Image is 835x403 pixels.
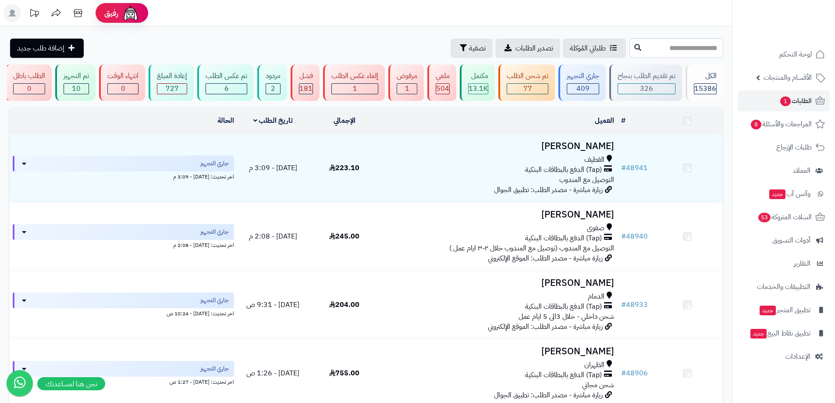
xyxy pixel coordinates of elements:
span: التطبيقات والخدمات [757,281,810,293]
span: [DATE] - 3:09 م [249,163,297,173]
a: #48933 [621,300,648,310]
div: تم التجهيز [64,71,89,81]
span: العملاء [793,164,810,177]
span: جديد [769,189,785,199]
span: 8 [750,119,761,129]
a: #48941 [621,163,648,173]
a: جاري التجهيز 409 [557,64,608,101]
a: تطبيق المتجرجديد [738,300,830,321]
a: الطلبات1 [738,90,830,111]
h3: [PERSON_NAME] [384,346,614,357]
span: 0 [121,83,125,94]
span: 53 [758,212,771,222]
span: جديد [750,329,767,339]
span: 1 [405,83,409,94]
span: (Tap) الدفع بالبطاقات البنكية [525,233,602,243]
a: إعادة المبلغ 727 [147,64,195,101]
a: الحالة [217,115,234,126]
a: الإعدادات [738,346,830,367]
div: الطلب باطل [13,71,45,81]
div: الكل [694,71,717,81]
h3: [PERSON_NAME] [384,141,614,151]
span: 77 [523,83,532,94]
div: تم عكس الطلب [206,71,247,81]
span: 223.10 [329,163,359,173]
span: جاري التجهيز [200,364,229,373]
span: 2 [271,83,275,94]
a: إلغاء عكس الطلب 1 [321,64,387,101]
a: ملغي 504 [426,64,458,101]
button: تصفية [451,39,493,58]
span: وآتس آب [768,188,810,200]
span: طلبات الإرجاع [776,141,812,153]
span: 727 [166,83,179,94]
span: 13.1K [469,83,488,94]
span: [DATE] - 2:08 م [249,231,297,242]
a: التقارير [738,253,830,274]
a: #48906 [621,368,648,378]
img: logo-2.png [775,16,827,34]
span: (Tap) الدفع بالبطاقات البنكية [525,370,602,380]
span: التوصيل مع المندوب (توصيل مع المندوب خلال ٢-٣ ايام عمل ) [449,243,614,253]
span: # [621,368,626,378]
span: جاري التجهيز [200,159,229,168]
div: 0 [108,84,138,94]
a: # [621,115,625,126]
div: مردود [266,71,281,81]
div: 1 [397,84,417,94]
a: تطبيق نقاط البيعجديد [738,323,830,344]
span: جاري التجهيز [200,296,229,305]
a: التطبيقات والخدمات [738,276,830,297]
span: شحن داخلي - خلال 3الى 5 ايام عمل [519,311,614,322]
div: اخر تحديث: [DATE] - 3:09 م [13,171,234,181]
span: زيارة مباشرة - مصدر الطلب: تطبيق الجوال [494,185,603,195]
span: التوصيل مع المندوب [559,175,614,185]
span: السلات المتروكة [757,211,812,223]
span: 6 [224,83,229,94]
a: العملاء [738,160,830,181]
div: 2 [266,84,280,94]
div: اخر تحديث: [DATE] - 1:27 ص [13,377,234,386]
span: لوحة التحكم [779,48,812,61]
div: 409 [567,84,599,94]
span: تصفية [469,43,486,53]
div: مرفوض [397,71,417,81]
a: انتهاء الوقت 0 [97,64,147,101]
span: زيارة مباشرة - مصدر الطلب: الموقع الإلكتروني [488,253,603,264]
div: اخر تحديث: [DATE] - 10:24 ص [13,308,234,317]
a: العميل [595,115,614,126]
div: جاري التجهيز [567,71,599,81]
span: القطيف [584,155,604,165]
a: مرفوض 1 [387,64,426,101]
span: 504 [436,83,449,94]
img: ai-face.png [122,4,139,22]
span: رفيق [104,8,118,18]
a: تصدير الطلبات [495,39,560,58]
a: تم التجهيز 10 [53,64,97,101]
div: 10 [64,84,89,94]
span: 204.00 [329,300,359,310]
a: لوحة التحكم [738,44,830,65]
a: إضافة طلب جديد [10,39,84,58]
span: الطلبات [779,95,812,107]
a: تم شحن الطلب 77 [497,64,557,101]
div: 181 [299,84,313,94]
a: أدوات التسويق [738,230,830,251]
div: إعادة المبلغ [157,71,187,81]
h3: [PERSON_NAME] [384,210,614,220]
span: 245.00 [329,231,359,242]
span: المراجعات والأسئلة [750,118,812,130]
span: (Tap) الدفع بالبطاقات البنكية [525,302,602,312]
span: 0 [27,83,32,94]
div: مكتمل [468,71,488,81]
a: #48940 [621,231,648,242]
span: الأقسام والمنتجات [764,71,812,84]
span: جديد [760,306,776,315]
span: [DATE] - 1:26 ص [246,368,299,378]
span: الظهران [584,360,604,370]
span: صفوى [587,223,604,233]
a: طلبات الإرجاع [738,137,830,158]
div: 504 [436,84,449,94]
div: 77 [507,84,548,94]
span: تطبيق المتجر [759,304,810,316]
